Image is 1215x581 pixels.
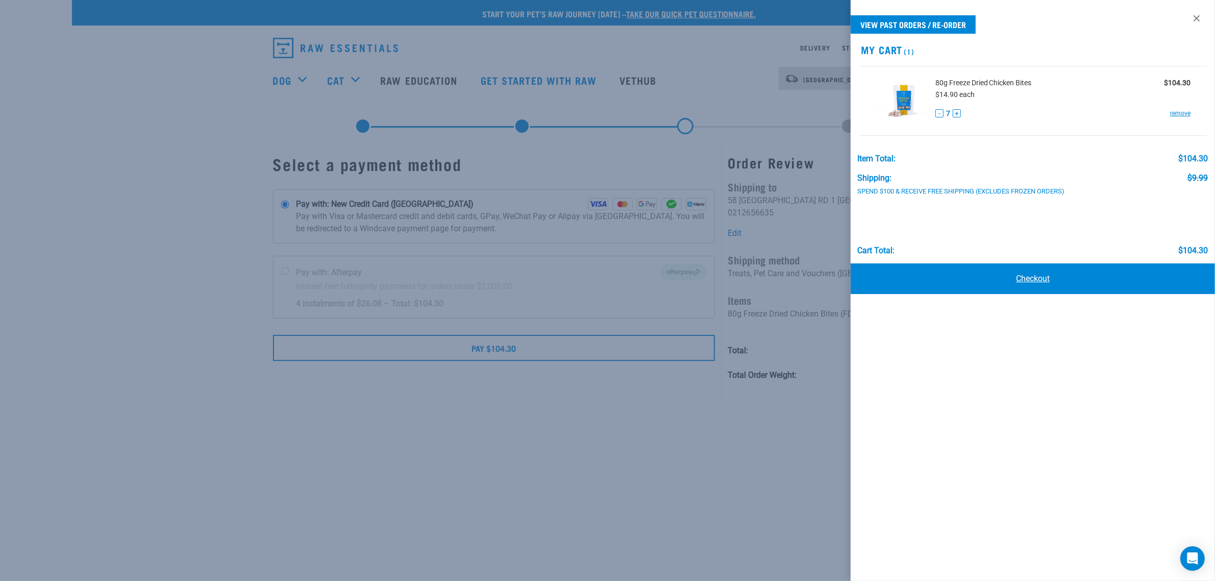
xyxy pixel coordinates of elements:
[851,263,1215,294] a: Checkout
[946,108,950,119] span: 7
[851,44,1215,56] h2: My Cart
[875,75,928,127] img: Freeze Dried Chicken Bites
[953,109,961,117] button: +
[1187,173,1208,183] s: $9.99
[1180,546,1205,571] div: Open Intercom Messenger
[1170,109,1191,118] a: remove
[935,78,1032,88] span: 80g Freeze Dried Chicken Bites
[851,15,976,34] a: View past orders / re-order
[902,50,914,53] span: (1)
[1178,154,1208,163] div: $104.30
[857,188,1077,196] div: Spend $100 & Receive Free Shipping (Excludes Frozen Orders)
[857,174,891,183] div: Shipping:
[1178,246,1208,255] div: $104.30
[857,154,896,163] div: Item Total:
[935,109,944,117] button: -
[1164,79,1191,87] strong: $104.30
[857,246,895,255] div: Cart total:
[935,90,975,99] span: $14.90 each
